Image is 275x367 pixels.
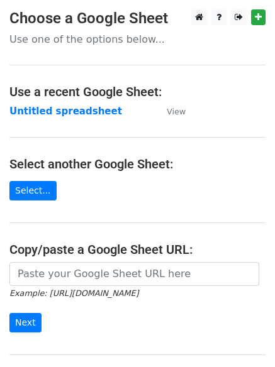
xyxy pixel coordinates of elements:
[9,33,266,46] p: Use one of the options below...
[9,313,42,332] input: Next
[167,107,186,116] small: View
[9,106,122,117] a: Untitled spreadsheet
[9,84,266,99] h4: Use a recent Google Sheet:
[9,288,138,298] small: Example: [URL][DOMAIN_NAME]
[9,181,57,200] a: Select...
[9,242,266,257] h4: Copy/paste a Google Sheet URL:
[9,9,266,28] h3: Choose a Google Sheet
[9,262,259,286] input: Paste your Google Sheet URL here
[212,307,275,367] iframe: Chat Widget
[154,106,186,117] a: View
[9,156,266,172] h4: Select another Google Sheet:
